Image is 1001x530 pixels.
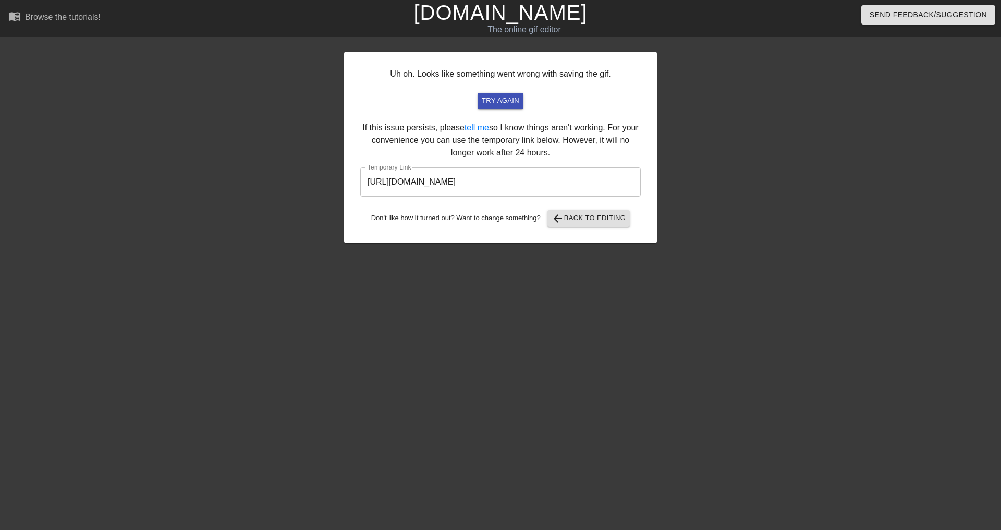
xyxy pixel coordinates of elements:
[478,93,523,109] button: try again
[344,52,657,243] div: Uh oh. Looks like something went wrong with saving the gif. If this issue persists, please so I k...
[552,212,626,225] span: Back to Editing
[8,10,21,22] span: menu_book
[861,5,995,25] button: Send Feedback/Suggestion
[360,167,641,197] input: bare
[8,10,101,26] a: Browse the tutorials!
[465,123,489,132] a: tell me
[25,13,101,21] div: Browse the tutorials!
[552,212,564,225] span: arrow_back
[870,8,987,21] span: Send Feedback/Suggestion
[360,210,641,227] div: Don't like how it turned out? Want to change something?
[413,1,587,24] a: [DOMAIN_NAME]
[339,23,710,36] div: The online gif editor
[482,95,519,107] span: try again
[547,210,630,227] button: Back to Editing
